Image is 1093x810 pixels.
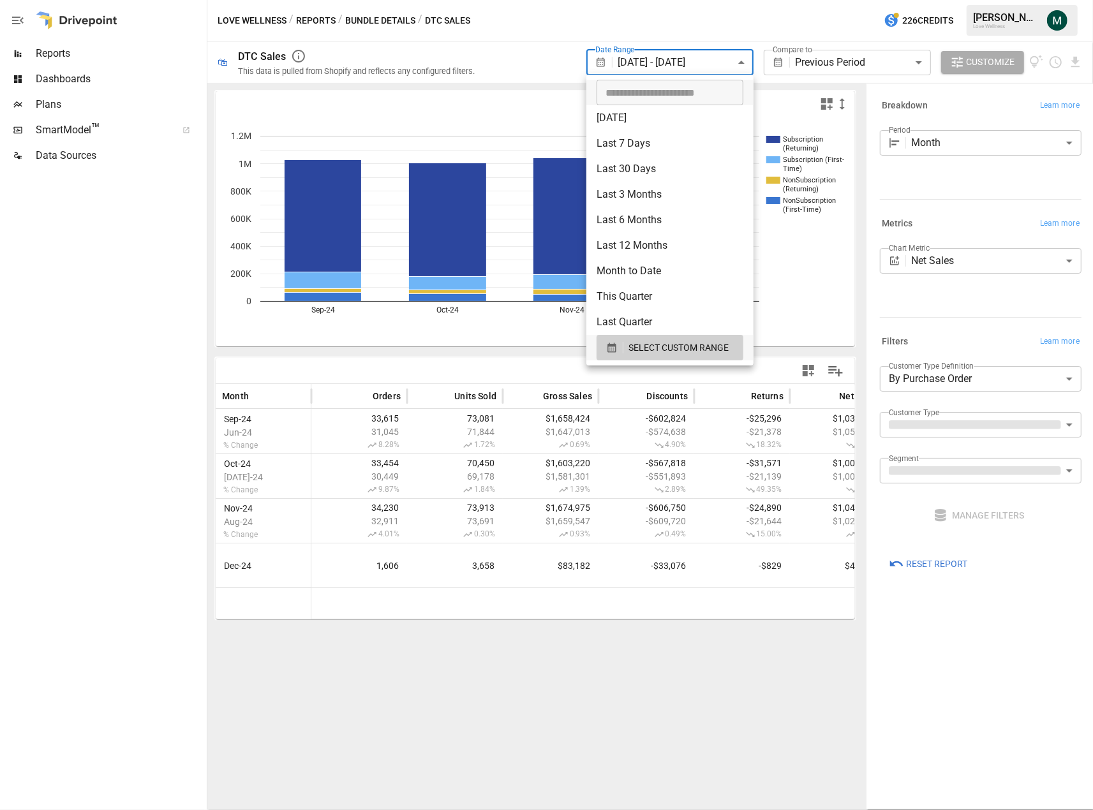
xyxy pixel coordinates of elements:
[597,335,743,360] button: SELECT CUSTOM RANGE
[628,340,729,356] span: SELECT CUSTOM RANGE
[586,131,754,156] li: Last 7 Days
[586,284,754,309] li: This Quarter
[586,207,754,233] li: Last 6 Months
[586,182,754,207] li: Last 3 Months
[586,309,754,335] li: Last Quarter
[586,105,754,131] li: [DATE]
[586,258,754,284] li: Month to Date
[586,233,754,258] li: Last 12 Months
[586,156,754,182] li: Last 30 Days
